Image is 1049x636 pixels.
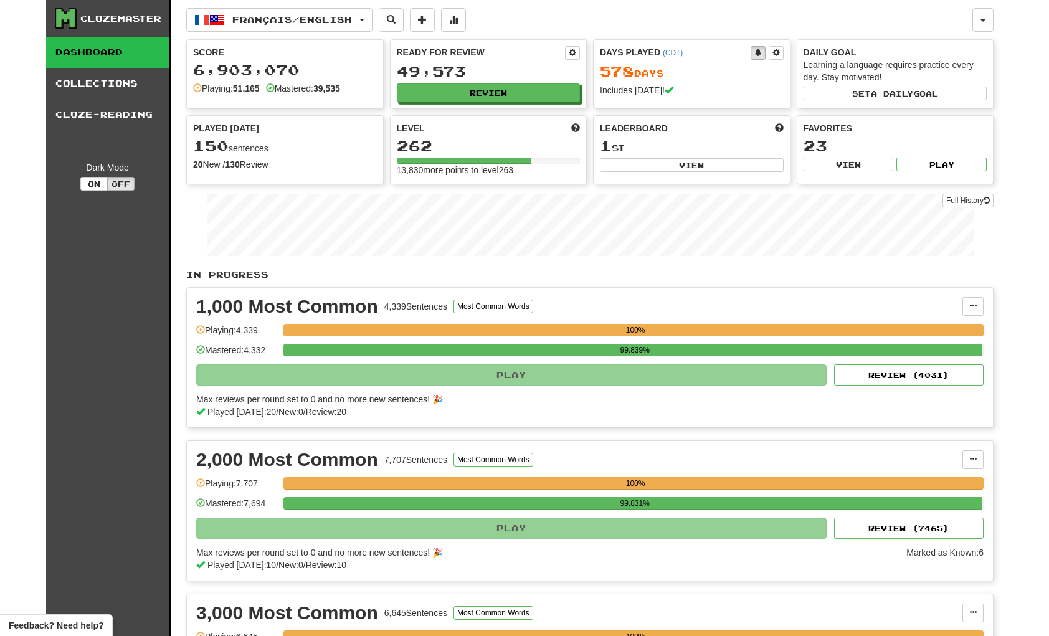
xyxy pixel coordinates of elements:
div: Marked as Known: 6 [906,546,984,571]
strong: 51,165 [233,83,260,93]
div: 7,707 Sentences [384,453,447,466]
div: 99.831% [287,497,982,510]
span: Leaderboard [600,122,668,135]
button: Off [107,177,135,191]
div: 6,645 Sentences [384,607,447,619]
span: Level [397,122,425,135]
div: Favorites [804,122,987,135]
div: Mastered: 4,332 [196,344,277,364]
button: Review [397,83,581,102]
strong: 130 [225,159,239,169]
div: st [600,138,784,154]
div: Days Played [600,46,751,59]
div: New / Review [193,158,377,171]
span: 1 [600,137,612,154]
div: Score [193,46,377,59]
a: (CDT) [663,49,683,57]
div: Learning a language requires practice every day. Stay motivated! [804,59,987,83]
button: Most Common Words [453,606,533,620]
button: Review (4031) [834,364,984,386]
button: Play [896,158,987,171]
span: Played [DATE]: 20 [207,407,276,417]
a: Dashboard [46,37,169,68]
div: 2,000 Most Common [196,450,378,469]
div: Dark Mode [55,161,159,174]
span: Score more points to level up [571,122,580,135]
div: Mastered: [266,82,340,95]
span: Review: 10 [306,560,346,570]
span: / [276,560,278,570]
strong: 39,535 [313,83,340,93]
button: Add sentence to collection [410,8,435,32]
button: Play [196,518,827,539]
div: 100% [287,324,984,336]
p: In Progress [186,268,994,281]
a: Collections [46,68,169,99]
span: Played [DATE] [193,122,259,135]
span: New: 0 [278,407,303,417]
div: Day s [600,64,784,80]
div: Daily Goal [804,46,987,59]
button: Review (7465) [834,518,984,539]
span: Français / English [232,14,352,25]
div: 6,903,070 [193,62,377,78]
span: Review: 20 [306,407,346,417]
button: On [80,177,108,191]
button: Play [196,364,827,386]
div: Max reviews per round set to 0 and no more new sentences! 🎉 [196,546,899,559]
span: 150 [193,137,229,154]
button: Most Common Words [453,453,533,467]
span: a daily [871,89,913,98]
div: Mastered: 7,694 [196,497,277,518]
button: More stats [441,8,466,32]
div: 100% [287,477,984,490]
button: Search sentences [379,8,404,32]
button: Seta dailygoal [804,87,987,100]
div: Playing: 7,707 [196,477,277,498]
button: Most Common Words [453,300,533,313]
span: Played [DATE]: 10 [207,560,276,570]
button: View [804,158,894,171]
div: 4,339 Sentences [384,300,447,313]
div: 49,573 [397,64,581,79]
span: / [303,560,306,570]
div: 3,000 Most Common [196,604,378,622]
div: Max reviews per round set to 0 and no more new sentences! 🎉 [196,393,976,406]
div: 99.839% [287,344,982,356]
button: Français/English [186,8,373,32]
span: / [303,407,306,417]
button: View [600,158,784,172]
span: / [276,407,278,417]
div: Clozemaster [80,12,161,25]
span: 578 [600,62,634,80]
div: 262 [397,138,581,154]
div: 23 [804,138,987,154]
a: Cloze-Reading [46,99,169,130]
div: sentences [193,138,377,154]
div: Ready for Review [397,46,566,59]
div: Playing: 4,339 [196,324,277,344]
div: Includes [DATE]! [600,84,784,97]
span: Open feedback widget [9,619,103,632]
div: 1,000 Most Common [196,297,378,316]
span: This week in points, UTC [775,122,784,135]
div: Playing: [193,82,260,95]
div: 13,830 more points to level 263 [397,164,581,176]
span: New: 0 [278,560,303,570]
strong: 20 [193,159,203,169]
a: Full History [942,194,994,207]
